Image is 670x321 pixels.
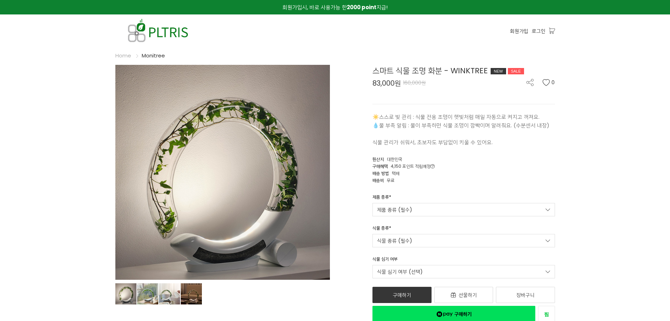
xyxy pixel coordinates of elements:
a: 식물 종류 (필수) [372,234,555,247]
a: 제품 종류 (필수) [372,203,555,216]
a: 식물 심기 여부 (선택) [372,265,555,278]
span: 회원가입시, 바로 사용가능 한 지급! [282,4,388,11]
span: 무료 [387,177,395,183]
span: 원산지 [372,156,384,162]
a: Monitree [142,52,165,59]
div: 스마트 식물 조명 화분 - WINKTREE [372,65,555,76]
button: 0 [542,79,555,86]
a: 회원가입 [510,27,528,35]
div: NEW [491,68,506,74]
div: 식물 심기 여부 [372,256,398,265]
span: 택배 [392,170,400,176]
div: SALE [508,68,524,74]
div: 식물 종류 [372,225,391,234]
a: 로그인 [532,27,545,35]
strong: 2000 point [347,4,376,11]
span: 0 [551,79,555,86]
p: 식물 관리가 쉬워서, 초보자도 부담없이 키울 수 있어요. [372,138,555,147]
a: 장바구니 [496,287,555,303]
span: 대한민국 [387,156,402,162]
span: 160,000원 [403,79,426,86]
span: 선물하기 [459,291,477,298]
span: 83,000원 [372,80,401,87]
p: ☀️스스로 빛 관리 : 식물 전용 조명이 햇빛처럼 매일 자동으로 켜지고 꺼져요. [372,113,555,121]
a: 구매하기 [372,287,432,303]
span: 4,150 포인트 적립예정 [391,163,435,169]
div: 제품 종류 [372,194,391,203]
a: Home [115,52,131,59]
a: 선물하기 [434,287,493,303]
p: 💧물 부족 알림 : 물이 부족하면 식물 조명이 깜빡이며 알려줘요. (수분센서 내장) [372,121,555,130]
span: 배송 방법 [372,170,389,176]
span: 구매혜택 [372,163,388,169]
span: 배송비 [372,177,384,183]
